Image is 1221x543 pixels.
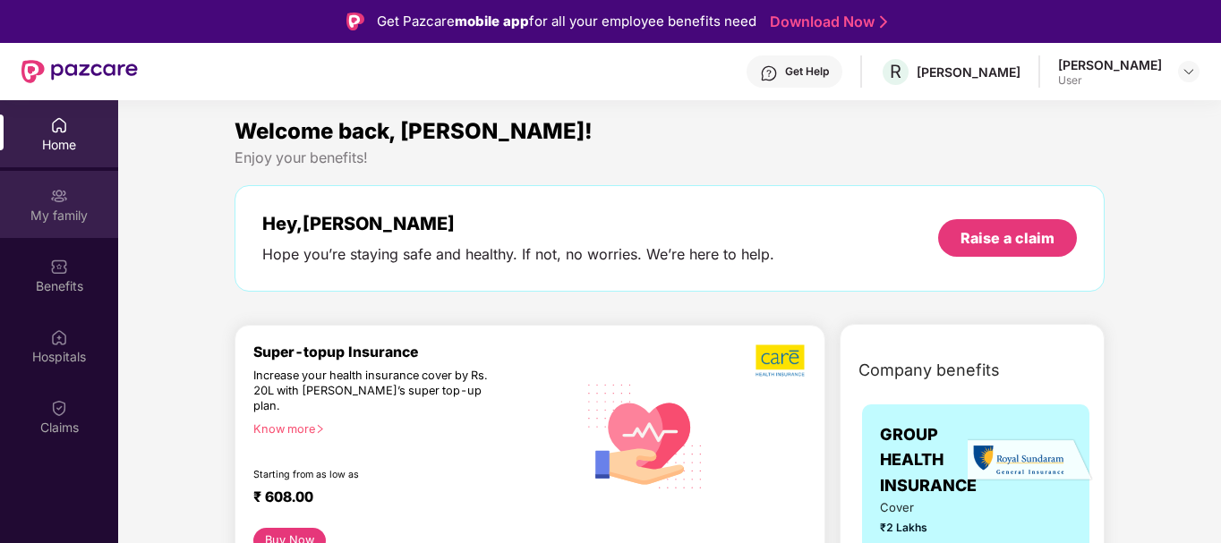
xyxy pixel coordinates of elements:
[968,438,1093,482] img: insurerLogo
[253,369,499,414] div: Increase your health insurance cover by Rs. 20L with [PERSON_NAME]’s super top-up plan.
[1058,56,1162,73] div: [PERSON_NAME]
[262,245,774,264] div: Hope you’re staying safe and healthy. If not, no worries. We’re here to help.
[880,13,887,31] img: Stroke
[50,258,68,276] img: svg+xml;base64,PHN2ZyBpZD0iQmVuZWZpdHMiIHhtbG5zPSJodHRwOi8vd3d3LnczLm9yZy8yMDAwL3N2ZyIgd2lkdGg9Ij...
[1182,64,1196,79] img: svg+xml;base64,PHN2ZyBpZD0iRHJvcGRvd24tMzJ4MzIiIHhtbG5zPSJodHRwOi8vd3d3LnczLm9yZy8yMDAwL3N2ZyIgd2...
[253,422,566,435] div: Know more
[890,61,901,82] span: R
[785,64,829,79] div: Get Help
[455,13,529,30] strong: mobile app
[756,344,807,378] img: b5dec4f62d2307b9de63beb79f102df3.png
[253,488,559,510] div: ₹ 608.00
[377,11,756,32] div: Get Pazcare for all your employee benefits need
[346,13,364,30] img: Logo
[961,228,1054,248] div: Raise a claim
[760,64,778,82] img: svg+xml;base64,PHN2ZyBpZD0iSGVscC0zMngzMiIgeG1sbnM9Imh0dHA6Ly93d3cudzMub3JnLzIwMDAvc3ZnIiB3aWR0aD...
[1058,73,1162,88] div: User
[50,116,68,134] img: svg+xml;base64,PHN2ZyBpZD0iSG9tZSIgeG1sbnM9Imh0dHA6Ly93d3cudzMub3JnLzIwMDAvc3ZnIiB3aWR0aD0iMjAiIG...
[50,328,68,346] img: svg+xml;base64,PHN2ZyBpZD0iSG9zcGl0YWxzIiB4bWxucz0iaHR0cDovL3d3dy53My5vcmcvMjAwMC9zdmciIHdpZHRoPS...
[50,399,68,417] img: svg+xml;base64,PHN2ZyBpZD0iQ2xhaW0iIHhtbG5zPSJodHRwOi8vd3d3LnczLm9yZy8yMDAwL3N2ZyIgd2lkdGg9IjIwIi...
[858,358,1000,383] span: Company benefits
[576,365,715,505] img: svg+xml;base64,PHN2ZyB4bWxucz0iaHR0cDovL3d3dy53My5vcmcvMjAwMC9zdmciIHhtbG5zOnhsaW5rPSJodHRwOi8vd3...
[770,13,882,31] a: Download Now
[880,422,977,498] span: GROUP HEALTH INSURANCE
[21,60,138,83] img: New Pazcare Logo
[253,469,500,481] div: Starting from as low as
[235,118,593,144] span: Welcome back, [PERSON_NAME]!
[917,64,1020,81] div: [PERSON_NAME]
[880,519,964,536] span: ₹2 Lakhs
[315,424,325,434] span: right
[262,213,774,234] div: Hey, [PERSON_NAME]
[50,187,68,205] img: svg+xml;base64,PHN2ZyB3aWR0aD0iMjAiIGhlaWdodD0iMjAiIHZpZXdCb3g9IjAgMCAyMCAyMCIgZmlsbD0ibm9uZSIgeG...
[235,148,1105,167] div: Enjoy your benefits!
[253,344,576,361] div: Super-topup Insurance
[880,498,964,517] span: Cover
